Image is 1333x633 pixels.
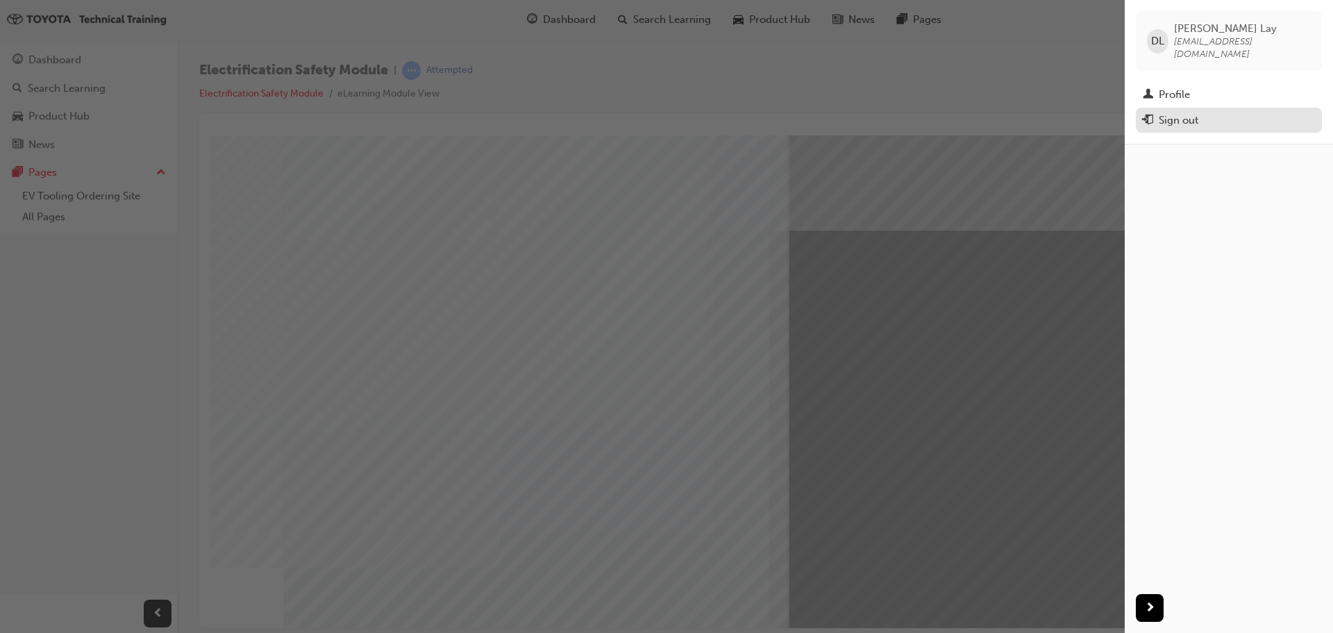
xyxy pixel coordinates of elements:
span: [PERSON_NAME] Lay [1174,22,1311,35]
span: man-icon [1143,89,1153,101]
span: [EMAIL_ADDRESS][DOMAIN_NAME] [1174,35,1252,60]
span: exit-icon [1143,115,1153,127]
button: Sign out [1136,108,1322,133]
div: Sign out [1159,113,1198,129]
div: Profile [1159,87,1190,103]
span: DL [1151,33,1164,49]
a: Profile [1136,82,1322,108]
span: next-icon [1145,600,1155,617]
